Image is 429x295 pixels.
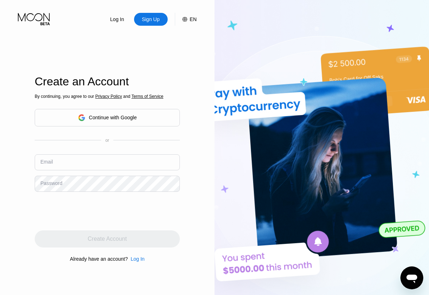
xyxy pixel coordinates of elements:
div: Log In [128,256,144,262]
div: Sign Up [141,16,161,23]
div: EN [190,16,197,22]
div: By continuing, you agree to our [35,94,180,99]
div: Log In [109,16,125,23]
div: Sign Up [134,13,168,26]
span: Privacy Policy [95,94,122,99]
div: Create an Account [35,75,180,88]
div: Continue with Google [89,115,137,120]
div: Password [40,180,62,186]
div: EN [175,13,197,26]
div: Continue with Google [35,109,180,126]
div: Email [40,159,53,165]
iframe: reCAPTCHA [35,197,143,225]
div: Log In [130,256,144,262]
span: and [122,94,132,99]
div: Already have an account? [70,256,128,262]
div: or [105,138,109,143]
div: Log In [100,13,134,26]
span: Terms of Service [132,94,163,99]
iframe: Button to launch messaging window [400,266,423,289]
